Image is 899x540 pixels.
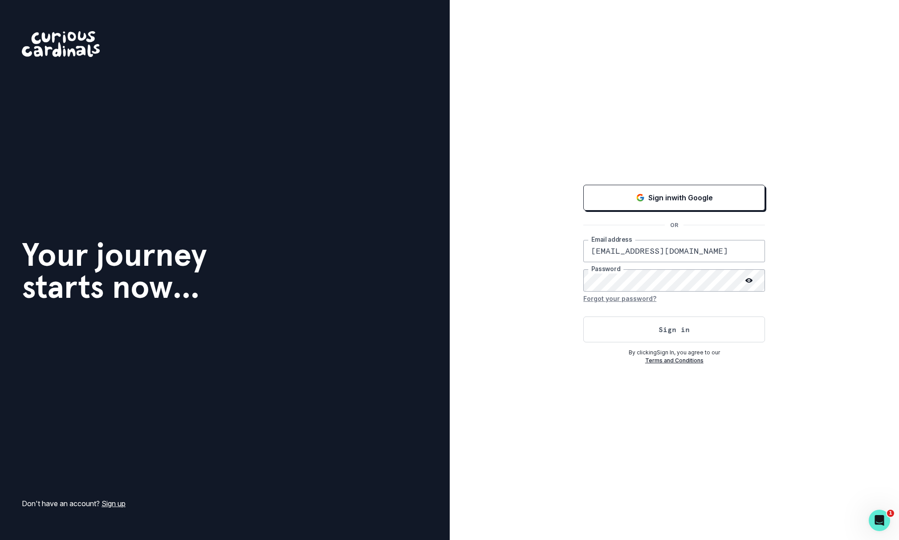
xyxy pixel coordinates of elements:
[665,221,683,229] p: OR
[648,192,713,203] p: Sign in with Google
[645,357,704,364] a: Terms and Conditions
[583,349,765,357] p: By clicking Sign In , you agree to our
[22,239,207,303] h1: Your journey starts now...
[22,31,100,57] img: Curious Cardinals Logo
[869,510,890,531] iframe: Intercom live chat
[22,498,126,509] p: Don't have an account?
[102,499,126,508] a: Sign up
[583,292,656,306] button: Forgot your password?
[583,317,765,342] button: Sign in
[887,510,894,517] span: 1
[583,185,765,211] button: Sign in with Google (GSuite)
